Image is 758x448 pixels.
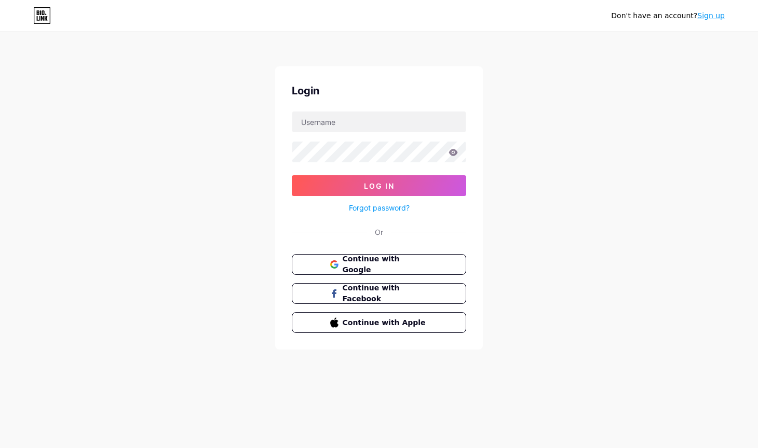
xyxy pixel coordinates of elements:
div: Or [375,227,383,237]
span: Continue with Google [343,254,428,275]
button: Continue with Facebook [292,283,466,304]
input: Username [292,111,466,132]
span: Continue with Apple [343,317,428,328]
a: Forgot password? [349,202,410,213]
span: Continue with Facebook [343,283,428,304]
a: Sign up [697,11,725,20]
button: Continue with Apple [292,312,466,333]
span: Log In [364,181,395,190]
button: Continue with Google [292,254,466,275]
button: Log In [292,175,466,196]
div: Don't have an account? [611,10,725,21]
div: Login [292,83,466,99]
